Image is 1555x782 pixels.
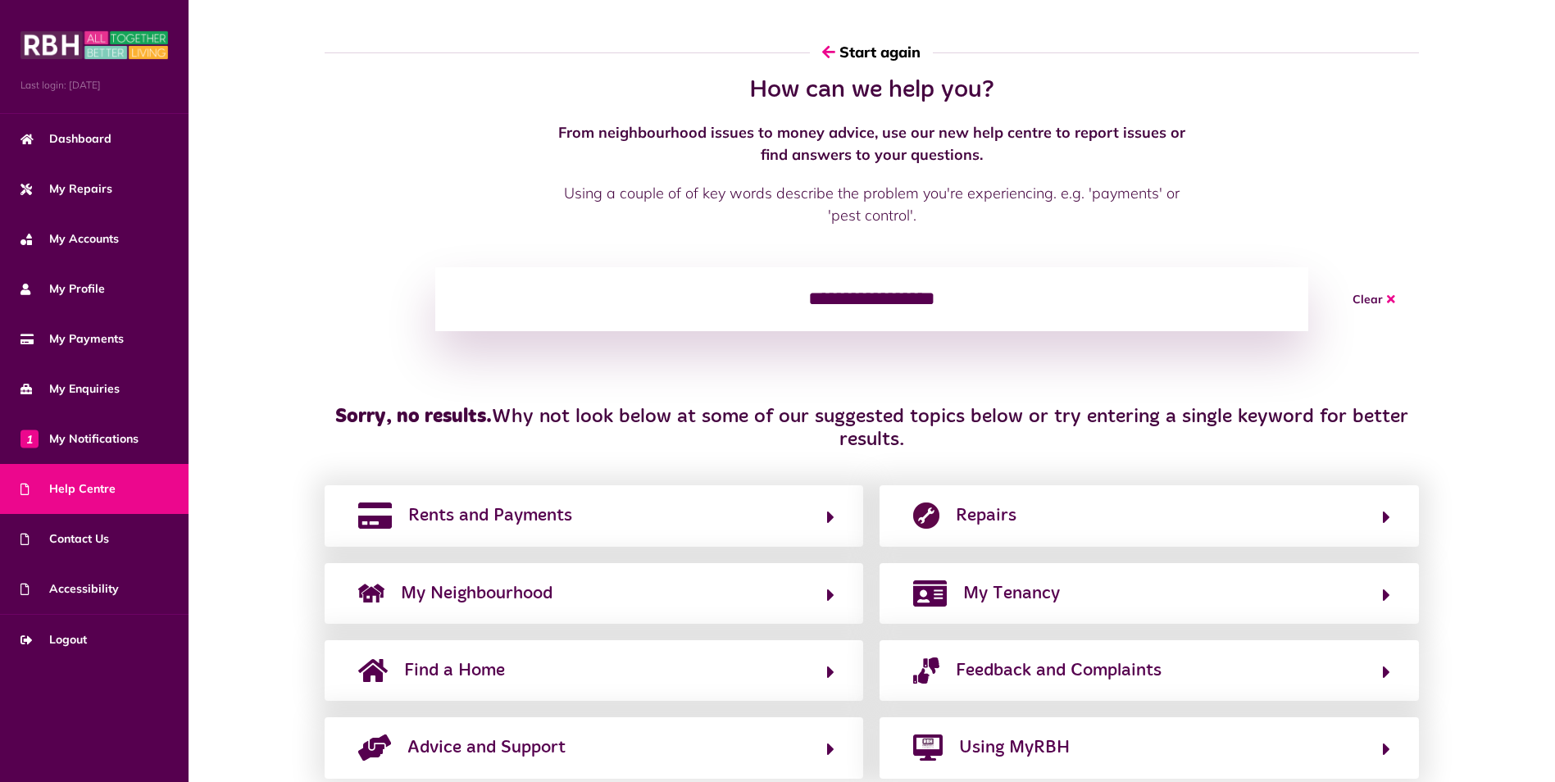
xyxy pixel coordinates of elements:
[20,78,168,93] span: Last login: [DATE]
[353,734,835,762] button: Advice and Support
[908,734,1390,762] button: Using MyRBH
[358,734,391,761] img: advice-support-1.png
[20,631,87,648] span: Logout
[20,430,139,448] span: My Notifications
[20,230,119,248] span: My Accounts
[353,502,835,530] button: Rents and Payments
[959,734,1070,761] span: Using MyRBH
[547,75,1198,105] h2: How can we help you?
[20,330,124,348] span: My Payments
[913,734,943,761] img: desktop-solid.png
[20,280,105,298] span: My Profile
[20,480,116,498] span: Help Centre
[358,580,384,607] img: neighborhood.png
[913,502,939,529] img: report-repair.png
[407,734,566,761] span: Advice and Support
[404,657,505,684] span: Find a Home
[325,405,1420,453] h3: Why not look below at some of our suggested topics below or try entering a single keyword for bet...
[20,580,119,598] span: Accessibility
[547,182,1198,226] p: Using a couple of of key words describe the problem you're experiencing. e.g. 'payments' or 'pest...
[963,580,1060,607] span: My Tenancy
[956,657,1162,684] span: Feedback and Complaints
[401,580,552,607] span: My Neighbourhood
[956,502,1016,529] span: Repairs
[1333,267,1415,331] button: Clear
[908,580,1390,607] button: My Tenancy
[913,657,939,684] img: complaints.png
[20,530,109,548] span: Contact Us
[20,29,168,61] img: MyRBH
[353,580,835,607] button: My Neighbourhood
[20,380,120,398] span: My Enquiries
[358,657,388,684] img: home-solid.svg
[408,502,572,529] span: Rents and Payments
[20,180,112,198] span: My Repairs
[353,657,835,684] button: Find a Home
[20,130,111,148] span: Dashboard
[335,407,492,426] strong: Sorry, no results.
[913,580,947,607] img: my-tenancy.png
[908,657,1390,684] button: Feedback and Complaints
[810,29,933,75] button: Start again
[358,502,392,529] img: rents-payments.png
[908,502,1390,530] button: Repairs
[20,430,39,448] span: 1
[558,123,1185,164] strong: From neighbourhood issues to money advice, use our new help centre to report issues or find answe...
